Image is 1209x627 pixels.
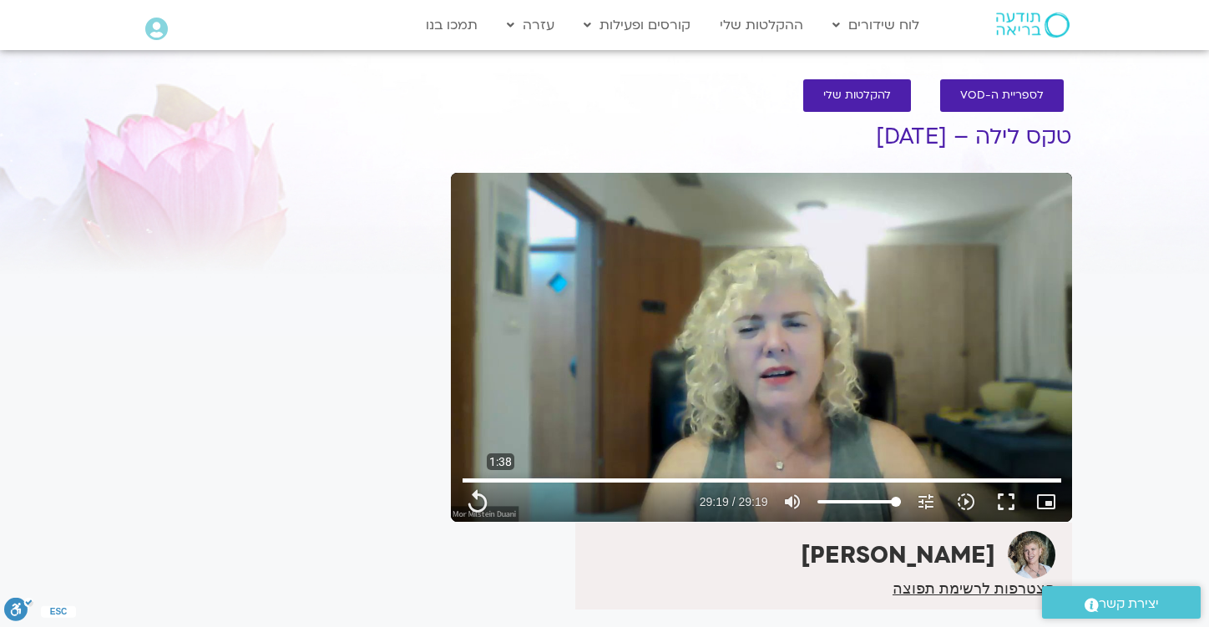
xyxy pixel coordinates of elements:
[1042,586,1201,619] a: יצירת קשר
[417,9,486,41] a: תמכו בנו
[498,9,563,41] a: עזרה
[824,9,928,41] a: לוח שידורים
[711,9,812,41] a: ההקלטות שלי
[803,79,911,112] a: להקלטות שלי
[801,539,995,571] strong: [PERSON_NAME]
[940,79,1064,112] a: לספריית ה-VOD
[893,581,1055,596] a: הצטרפות לרשימת תפוצה
[996,13,1070,38] img: תודעה בריאה
[960,89,1044,102] span: לספריית ה-VOD
[823,89,891,102] span: להקלטות שלי
[451,124,1072,149] h1: טקס לילה – [DATE]
[1099,593,1159,615] span: יצירת קשר
[575,9,699,41] a: קורסים ופעילות
[1008,531,1055,579] img: מור דואני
